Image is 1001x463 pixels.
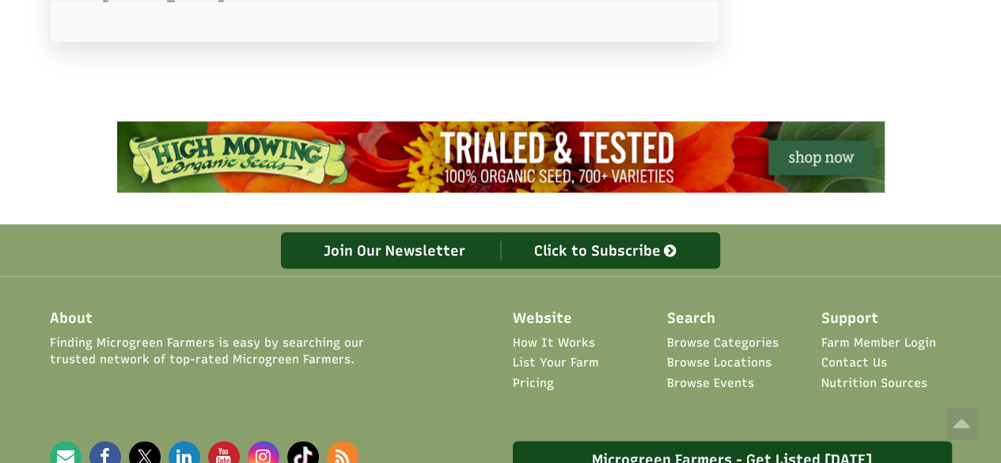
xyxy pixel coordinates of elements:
[513,374,554,391] a: Pricing
[667,334,779,351] a: Browse Categories
[513,354,599,370] a: List Your Farm
[290,241,501,260] div: Join Our Newsletter
[117,121,885,192] img: High
[513,334,595,351] a: How It Works
[667,308,715,328] span: Search
[821,334,936,351] a: Farm Member Login
[50,334,412,368] span: Finding Microgreen Farmers is easy by searching our trusted network of top-rated Microgreen Farmers.
[821,354,887,370] a: Contact Us
[50,308,93,328] span: About
[821,374,927,391] a: Nutrition Sources
[501,241,712,260] div: Click to Subscribe
[281,232,720,268] a: Join Our Newsletter Click to Subscribe
[513,308,572,328] span: Website
[667,354,772,370] a: Browse Locations
[821,308,878,328] span: Support
[667,374,754,391] a: Browse Events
